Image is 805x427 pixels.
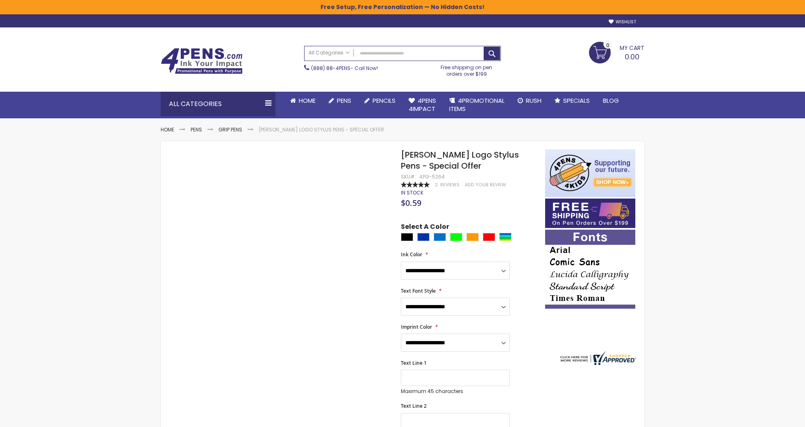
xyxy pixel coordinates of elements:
[449,96,505,113] span: 4PROMOTIONAL ITEMS
[337,96,351,105] span: Pens
[309,50,350,56] span: All Categories
[401,287,436,294] span: Text Font Style
[440,182,459,188] span: Reviews
[401,402,427,409] span: Text Line 2
[609,19,636,25] a: Wishlist
[161,92,275,116] div: All Categories
[434,233,446,241] div: Blue Light
[499,233,512,241] div: Assorted
[401,251,422,258] span: Ink Color
[432,61,501,77] div: Free shipping on pen orders over $199
[401,189,423,196] span: In stock
[435,182,438,188] span: 2
[161,48,243,74] img: 4Pens Custom Pens and Promotional Products
[548,92,596,110] a: Specials
[511,92,548,110] a: Rush
[603,96,619,105] span: Blog
[401,233,413,241] div: Black
[401,323,432,330] span: Imprint Color
[435,182,461,188] a: 2 Reviews
[401,149,519,172] span: [PERSON_NAME] Logo Stylus Pens - Special Offer
[401,182,430,188] div: 100%
[596,92,625,110] a: Blog
[419,174,445,180] div: 4PG-5264
[284,92,322,110] a: Home
[401,190,423,196] div: Availability
[401,222,449,233] span: Select A Color
[401,388,510,395] p: Maximum 45 characters
[409,96,436,113] span: 4Pens 4impact
[402,92,443,118] a: 4Pens4impact
[466,233,479,241] div: Orange
[401,173,416,180] strong: SKU
[450,233,462,241] div: Lime Green
[558,360,636,367] a: 4pens.com certificate URL
[563,96,590,105] span: Specials
[218,126,242,133] a: Grip Pens
[625,52,639,62] span: 0.00
[358,92,402,110] a: Pencils
[483,233,495,241] div: Red
[545,230,635,309] img: font-personalization-examples
[401,197,421,208] span: $0.59
[322,92,358,110] a: Pens
[526,96,541,105] span: Rush
[311,65,350,72] a: (888) 88-4PENS
[259,127,384,133] li: [PERSON_NAME] Logo Stylus Pens - Special Offer
[545,149,635,197] img: 4pens 4 kids
[417,233,430,241] div: Blue
[545,199,635,228] img: Free shipping on orders over $199
[558,351,636,365] img: 4pens.com widget logo
[161,126,174,133] a: Home
[401,359,427,366] span: Text Line 1
[299,96,316,105] span: Home
[606,41,609,49] span: 0
[311,65,378,72] span: - Call Now!
[191,126,202,133] a: Pens
[373,96,396,105] span: Pencils
[589,42,644,62] a: 0.00 0
[305,46,354,60] a: All Categories
[465,182,506,188] a: Add Your Review
[443,92,511,118] a: 4PROMOTIONALITEMS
